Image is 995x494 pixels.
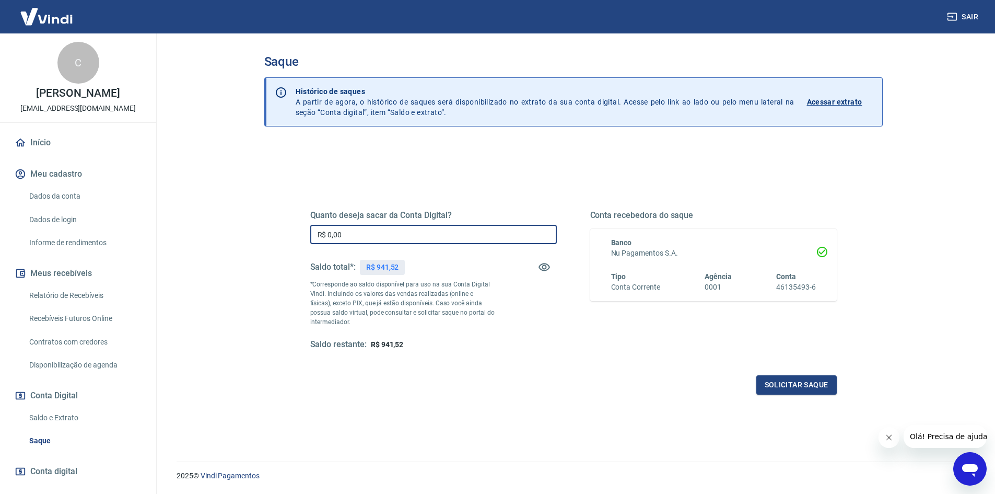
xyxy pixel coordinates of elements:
p: [EMAIL_ADDRESS][DOMAIN_NAME] [20,103,136,114]
a: Relatório de Recebíveis [25,285,144,306]
iframe: Fechar mensagem [879,427,899,448]
span: Conta digital [30,464,77,479]
a: Dados da conta [25,186,144,207]
img: Vindi [13,1,80,32]
button: Sair [945,7,982,27]
p: Acessar extrato [807,97,862,107]
h6: 0001 [705,282,732,293]
h6: 46135493-6 [776,282,816,293]
button: Meu cadastro [13,163,144,186]
iframe: Botão para abrir a janela de mensagens [953,452,987,486]
iframe: Mensagem da empresa [904,425,987,448]
h5: Quanto deseja sacar da Conta Digital? [310,210,557,221]
p: Histórico de saques [296,86,794,97]
p: R$ 941,52 [366,262,399,273]
h5: Conta recebedora do saque [590,210,837,221]
a: Acessar extrato [807,86,874,118]
span: Agência [705,272,732,281]
div: C [57,42,99,84]
a: Vindi Pagamentos [201,472,260,480]
h5: Saldo restante: [310,339,367,350]
span: Banco [611,238,632,247]
p: A partir de agora, o histórico de saques será disponibilizado no extrato da sua conta digital. Ac... [296,86,794,118]
a: Recebíveis Futuros Online [25,308,144,329]
a: Contratos com credores [25,331,144,353]
h3: Saque [264,54,883,69]
h6: Conta Corrente [611,282,660,293]
p: [PERSON_NAME] [36,88,120,99]
h5: Saldo total*: [310,262,356,272]
a: Dados de login [25,209,144,231]
span: Tipo [611,272,626,281]
a: Disponibilização de agenda [25,354,144,376]
button: Conta Digital [13,384,144,407]
span: Olá! Precisa de ajuda? [6,7,88,16]
button: Meus recebíveis [13,262,144,285]
a: Conta digital [13,460,144,483]
a: Saque [25,430,144,452]
a: Início [13,131,144,154]
h6: Nu Pagamentos S.A. [611,248,816,259]
p: *Corresponde ao saldo disponível para uso na sua Conta Digital Vindi. Incluindo os valores das ve... [310,280,495,327]
span: Conta [776,272,796,281]
a: Saldo e Extrato [25,407,144,429]
p: 2025 © [177,470,970,481]
span: R$ 941,52 [371,340,404,349]
button: Solicitar saque [756,375,837,395]
a: Informe de rendimentos [25,232,144,254]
